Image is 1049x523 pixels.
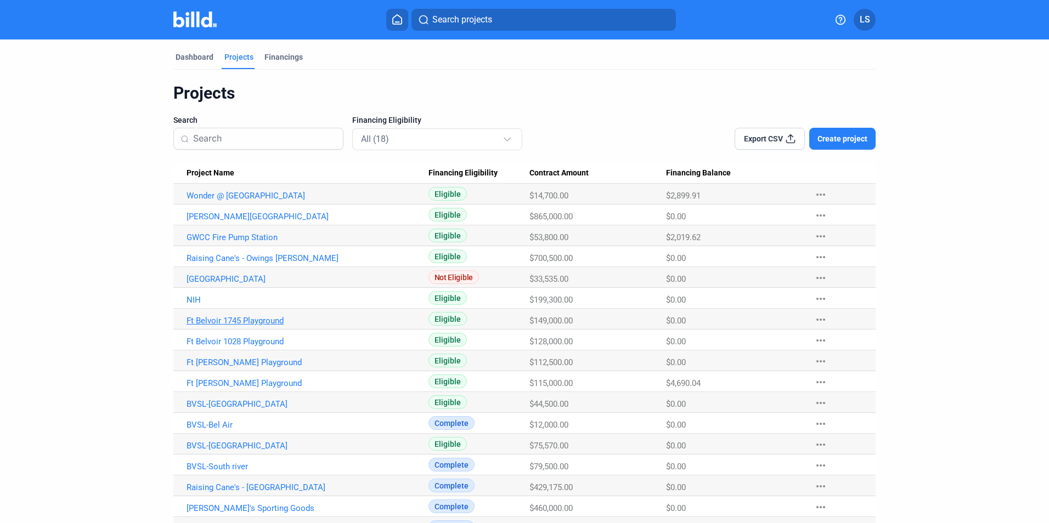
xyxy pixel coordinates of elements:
[428,187,467,201] span: Eligible
[428,416,475,430] span: Complete
[814,376,827,389] mat-icon: more_horiz
[666,462,686,471] span: $0.00
[666,295,686,305] span: $0.00
[529,316,573,326] span: $149,000.00
[428,208,467,221] span: Eligible
[529,482,573,492] span: $429,175.00
[666,420,686,430] span: $0.00
[814,292,827,305] mat-icon: more_horiz
[173,115,198,126] span: Search
[187,420,428,430] a: BVSL-Bel Air
[854,9,876,31] button: LS
[428,168,498,178] span: Financing Eligibility
[428,458,475,471] span: Complete
[666,357,686,367] span: $0.00
[814,251,827,264] mat-icon: more_horiz
[814,230,827,243] mat-icon: more_horiz
[173,83,876,104] div: Projects
[224,52,253,62] div: Projects
[428,499,475,513] span: Complete
[666,253,686,263] span: $0.00
[187,357,428,367] a: Ft [PERSON_NAME] Playground
[529,337,573,346] span: $128,000.00
[187,212,428,221] a: [PERSON_NAME][GEOGRAPHIC_DATA]
[187,462,428,471] a: BVSL-South river
[529,357,573,367] span: $112,500.00
[666,191,701,201] span: $2,899.91
[187,316,428,326] a: Ft Belvoir 1745 Playground
[361,134,389,144] mat-select-trigger: All (18)
[428,395,467,409] span: Eligible
[814,334,827,347] mat-icon: more_horiz
[814,480,827,493] mat-icon: more_horiz
[529,441,568,451] span: $75,570.00
[187,168,428,178] div: Project Name
[529,462,568,471] span: $79,500.00
[860,13,870,26] span: LS
[428,291,467,305] span: Eligible
[428,229,467,242] span: Eligible
[529,295,573,305] span: $199,300.00
[187,503,428,513] a: [PERSON_NAME]'s Sporting Goods
[529,232,568,242] span: $53,800.00
[187,191,428,201] a: Wonder @ [GEOGRAPHIC_DATA]
[187,378,428,388] a: Ft [PERSON_NAME] Playground
[176,52,213,62] div: Dashboard
[352,115,421,126] span: Financing Eligibility
[814,459,827,472] mat-icon: more_horiz
[428,354,467,367] span: Eligible
[187,482,428,492] a: Raising Cane's - [GEOGRAPHIC_DATA]
[814,417,827,430] mat-icon: more_horiz
[428,249,467,263] span: Eligible
[814,209,827,222] mat-icon: more_horiz
[529,191,568,201] span: $14,700.00
[814,396,827,410] mat-icon: more_horiz
[173,12,217,27] img: Billd Company Logo
[428,479,475,492] span: Complete
[428,270,479,284] span: Not Eligible
[428,374,467,388] span: Eligible
[814,501,827,514] mat-icon: more_horiz
[529,274,568,284] span: $33,535.00
[666,503,686,513] span: $0.00
[666,316,686,326] span: $0.00
[529,253,573,263] span: $700,500.00
[529,212,573,221] span: $865,000.00
[432,13,492,26] span: Search projects
[666,441,686,451] span: $0.00
[814,355,827,368] mat-icon: more_horiz
[529,503,573,513] span: $460,000.00
[666,482,686,492] span: $0.00
[187,253,428,263] a: Raising Cane's - Owings [PERSON_NAME]
[666,399,686,409] span: $0.00
[666,378,701,388] span: $4,690.04
[187,232,428,242] a: GWCC Fire Pump Station
[187,399,428,409] a: BVSL-[GEOGRAPHIC_DATA]
[529,378,573,388] span: $115,000.00
[187,168,234,178] span: Project Name
[666,212,686,221] span: $0.00
[193,127,336,150] input: Search
[187,274,428,284] a: [GEOGRAPHIC_DATA]
[666,232,701,242] span: $2,019.62
[809,128,876,150] button: Create project
[428,168,529,178] div: Financing Eligibility
[428,312,467,326] span: Eligible
[735,128,805,150] button: Export CSV
[264,52,303,62] div: Financings
[666,168,803,178] div: Financing Balance
[814,438,827,451] mat-icon: more_horiz
[529,399,568,409] span: $44,500.00
[529,168,666,178] div: Contract Amount
[428,333,467,346] span: Eligible
[814,313,827,326] mat-icon: more_horiz
[666,168,731,178] span: Financing Balance
[411,9,676,31] button: Search projects
[814,188,827,201] mat-icon: more_horiz
[187,441,428,451] a: BVSL-[GEOGRAPHIC_DATA]
[187,295,428,305] a: NIH
[817,133,867,144] span: Create project
[187,337,428,346] a: Ft Belvoir 1028 Playground
[744,133,783,144] span: Export CSV
[529,168,589,178] span: Contract Amount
